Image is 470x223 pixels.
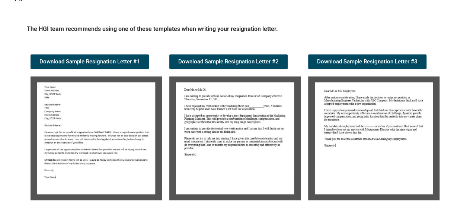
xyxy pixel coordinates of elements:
a: Download Sample Resignation Letter #3 [308,54,426,69]
span: Download Sample Resignation Letter #3 [317,59,418,65]
h5: The HGI team recommends using one of these templates when writing your resignation letter. [27,25,444,36]
a: Download Sample Resignation Letter #2 [169,54,288,69]
span: Download Sample Resignation Letter #1 [39,59,140,65]
a: Download Sample Resignation Letter #1 [31,54,149,69]
span: Download Sample Resignation Letter #2 [178,59,279,65]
